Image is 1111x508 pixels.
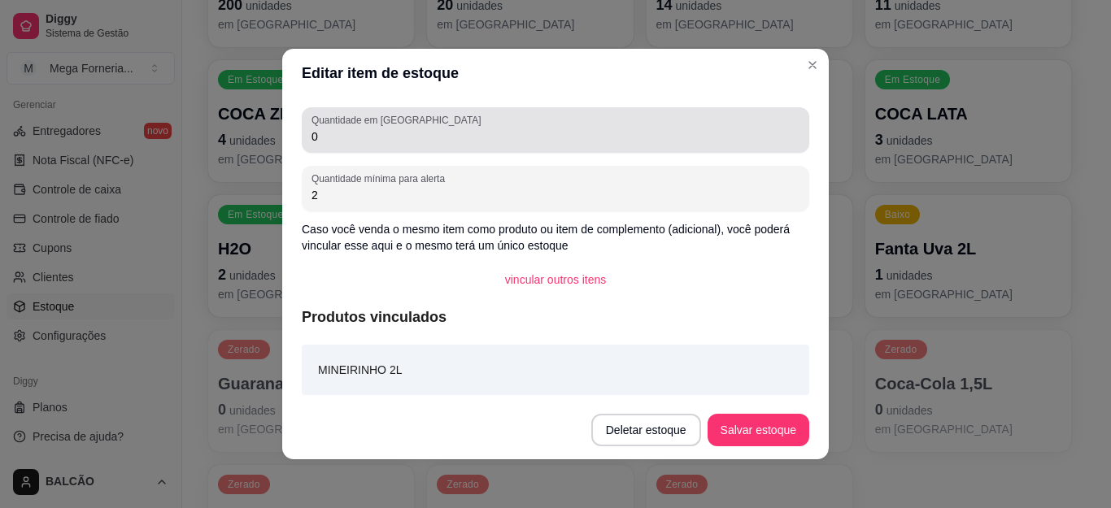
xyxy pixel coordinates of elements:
header: Editar item de estoque [282,49,829,98]
button: Salvar estoque [708,414,809,446]
input: Quantidade em estoque [312,128,799,145]
label: Quantidade em [GEOGRAPHIC_DATA] [312,113,486,127]
article: Produtos vinculados [302,306,809,328]
button: vincular outros itens [492,263,620,296]
p: Caso você venda o mesmo item como produto ou item de complemento (adicional), você poderá vincula... [302,221,809,254]
label: Quantidade mínima para alerta [312,172,451,185]
button: Close [799,52,826,78]
button: Deletar estoque [591,414,701,446]
input: Quantidade mínima para alerta [312,187,799,203]
article: MINEIRINHO 2L [318,361,402,379]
